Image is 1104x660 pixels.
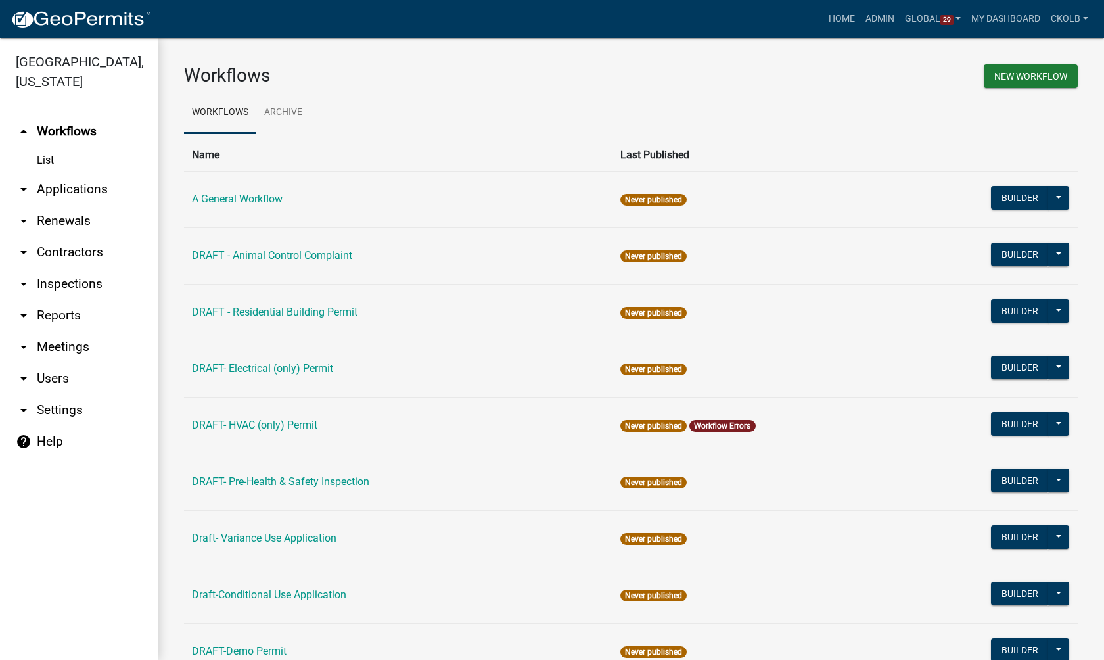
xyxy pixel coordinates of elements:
button: Builder [991,582,1049,605]
a: DRAFT - Animal Control Complaint [192,249,352,262]
span: Never published [620,477,687,488]
button: Builder [991,412,1049,436]
a: ckolb [1046,7,1093,32]
a: Archive [256,92,310,134]
a: My Dashboard [966,7,1046,32]
span: Never published [620,250,687,262]
th: Name [184,139,612,171]
span: 29 [940,15,954,26]
a: Draft- Variance Use Application [192,532,336,544]
a: DRAFT- HVAC (only) Permit [192,419,317,431]
a: Admin [860,7,900,32]
i: arrow_drop_down [16,308,32,323]
button: Builder [991,356,1049,379]
a: Draft-Conditional Use Application [192,588,346,601]
button: Builder [991,299,1049,323]
a: DRAFT - Residential Building Permit [192,306,357,318]
a: Workflow Errors [694,421,750,431]
span: Never published [620,533,687,545]
span: Never published [620,194,687,206]
button: Builder [991,525,1049,549]
i: arrow_drop_down [16,402,32,418]
a: Home [823,7,860,32]
i: arrow_drop_down [16,213,32,229]
i: help [16,434,32,450]
i: arrow_drop_up [16,124,32,139]
a: DRAFT-Demo Permit [192,645,287,657]
span: Never published [620,646,687,658]
a: DRAFT- Electrical (only) Permit [192,362,333,375]
span: Never published [620,590,687,601]
i: arrow_drop_down [16,276,32,292]
a: DRAFT- Pre-Health & Safety Inspection [192,475,369,488]
th: Last Published [612,139,898,171]
h3: Workflows [184,64,621,87]
span: Never published [620,420,687,432]
span: Never published [620,307,687,319]
i: arrow_drop_down [16,339,32,355]
span: Never published [620,364,687,375]
a: A General Workflow [192,193,283,205]
button: New Workflow [984,64,1078,88]
i: arrow_drop_down [16,181,32,197]
i: arrow_drop_down [16,371,32,387]
button: Builder [991,469,1049,492]
button: Builder [991,243,1049,266]
button: Builder [991,186,1049,210]
a: Global29 [900,7,967,32]
a: Workflows [184,92,256,134]
i: arrow_drop_down [16,245,32,260]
